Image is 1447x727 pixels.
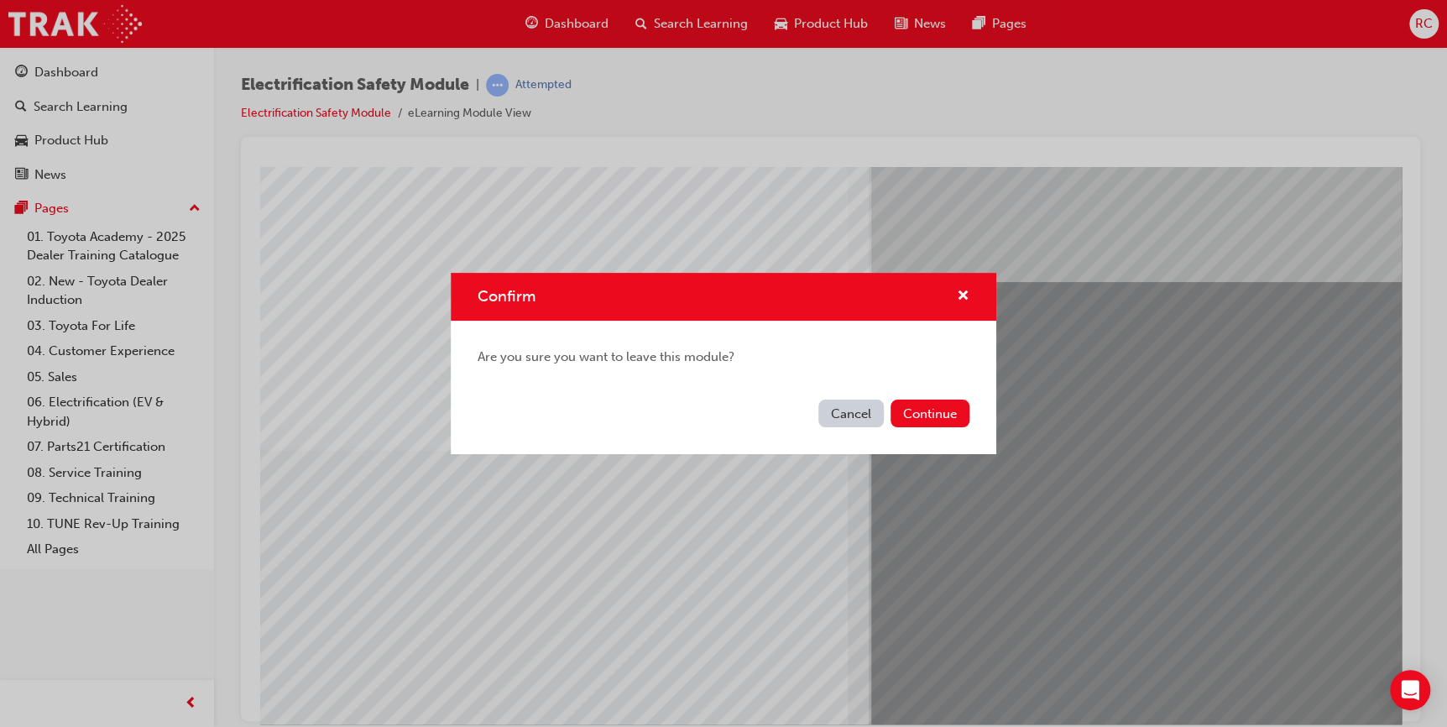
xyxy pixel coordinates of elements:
[818,400,884,427] button: Cancel
[451,321,996,394] div: Are you sure you want to leave this module?
[1390,670,1430,710] div: Open Intercom Messenger
[478,287,535,306] span: Confirm
[451,273,996,454] div: Confirm
[957,290,969,305] span: cross-icon
[957,286,969,307] button: cross-icon
[891,400,969,427] button: Continue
